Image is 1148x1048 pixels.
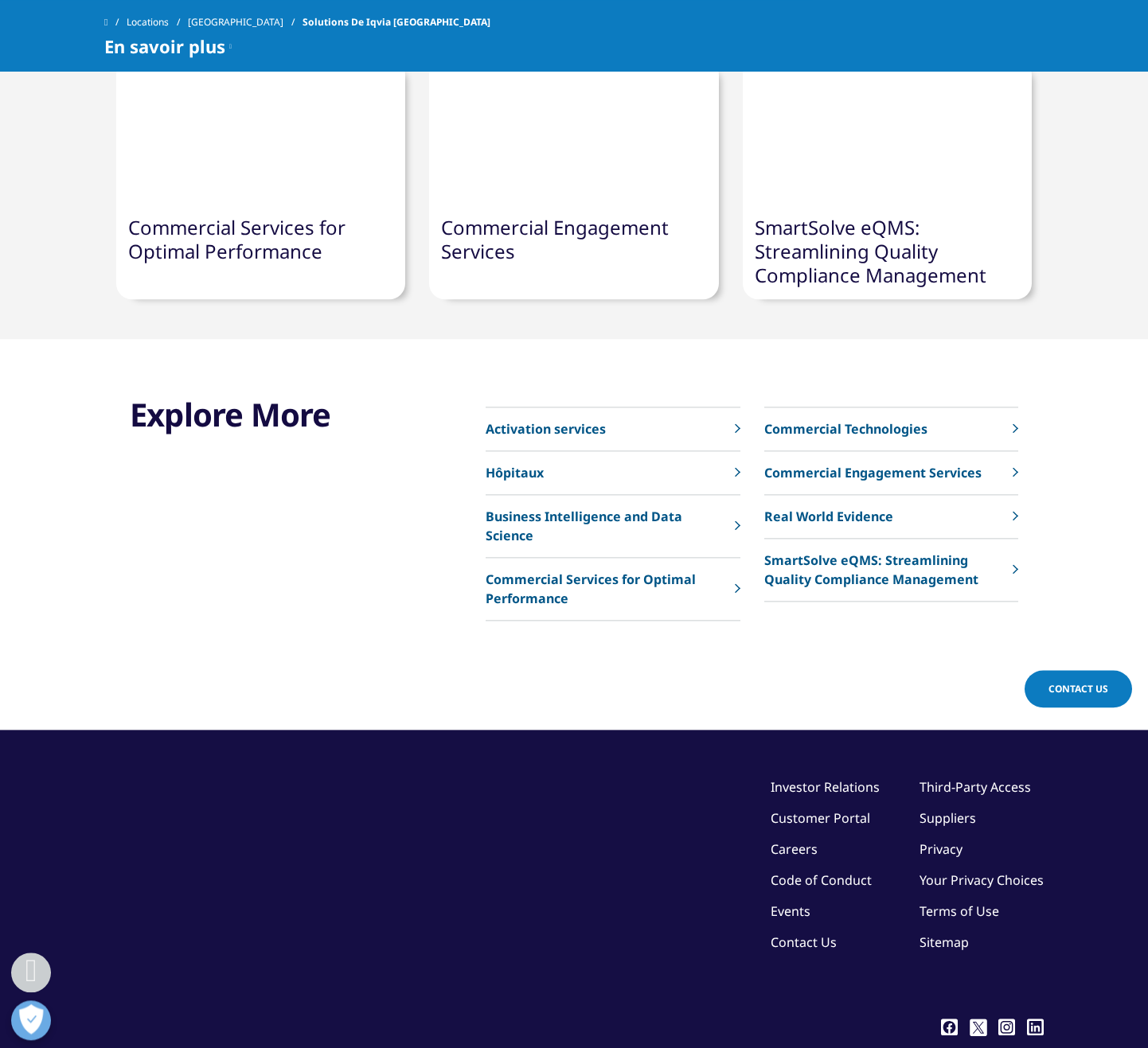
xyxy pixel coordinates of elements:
p: Commercial Services for Optimal Performance [486,570,726,608]
a: Commercial Services for Optimal Performance [128,214,346,264]
p: Commercial Engagement Services [764,463,982,482]
a: Commercial Services for Optimal Performance [486,558,740,621]
a: [GEOGRAPHIC_DATA] [188,8,303,37]
a: Customer Portal [771,809,870,827]
a: Activation services [486,407,740,451]
a: Hôpitaux [486,451,740,495]
p: Hôpitaux [486,463,544,482]
p: Real World Evidence [764,507,893,526]
a: Contact Us [771,933,837,951]
a: Commercial Engagement Services [764,451,1018,495]
p: SmartSolve eQMS: Streamlining Quality Compliance Management [764,551,1005,589]
a: Code of Conduct [771,871,872,889]
a: Careers [771,840,818,858]
p: Business Intelligence and Data Science [486,507,726,545]
a: Real World Evidence [764,495,1018,539]
a: Sitemap [920,933,969,951]
a: Suppliers [920,809,976,827]
a: Locations [127,8,188,37]
a: Your Privacy Choices [920,871,1044,889]
a: Third-Party Access [920,778,1031,796]
button: Ouvrir le centre de préférences [11,1000,51,1040]
p: Commercial Technologies [764,419,927,438]
a: Investor Relations [771,778,880,796]
a: Terms of Use [920,902,999,920]
a: SmartSolve eQMS: Streamlining Quality Compliance Management [764,539,1018,602]
a: Events [771,902,810,920]
span: Contact Us [1048,682,1108,695]
span: En savoir plus [104,37,225,56]
a: Commercial Engagement Services [441,214,669,264]
h3: Explore More [130,395,396,434]
a: Privacy [920,840,963,858]
span: Solutions De Iqvia [GEOGRAPHIC_DATA] [303,8,490,37]
a: Commercial Technologies [764,407,1018,451]
a: Contact Us [1025,670,1132,707]
a: Business Intelligence and Data Science [486,495,740,558]
p: Activation services [486,419,606,438]
a: SmartSolve eQMS: Streamlining Quality Compliance Management [755,214,986,288]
